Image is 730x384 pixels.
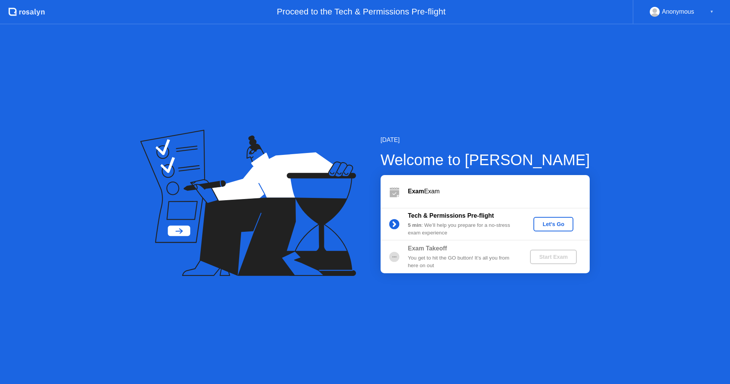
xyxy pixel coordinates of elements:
div: Welcome to [PERSON_NAME] [381,148,590,171]
div: ▼ [710,7,714,17]
div: Exam [408,187,590,196]
div: [DATE] [381,135,590,145]
b: Exam [408,188,424,194]
button: Let's Go [533,217,573,231]
div: Let's Go [536,221,570,227]
div: Anonymous [662,7,694,17]
div: Start Exam [533,254,574,260]
div: : We’ll help you prepare for a no-stress exam experience [408,221,517,237]
b: 5 min [408,222,422,228]
div: You get to hit the GO button! It’s all you from here on out [408,254,517,270]
b: Exam Takeoff [408,245,447,252]
b: Tech & Permissions Pre-flight [408,212,494,219]
button: Start Exam [530,250,577,264]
